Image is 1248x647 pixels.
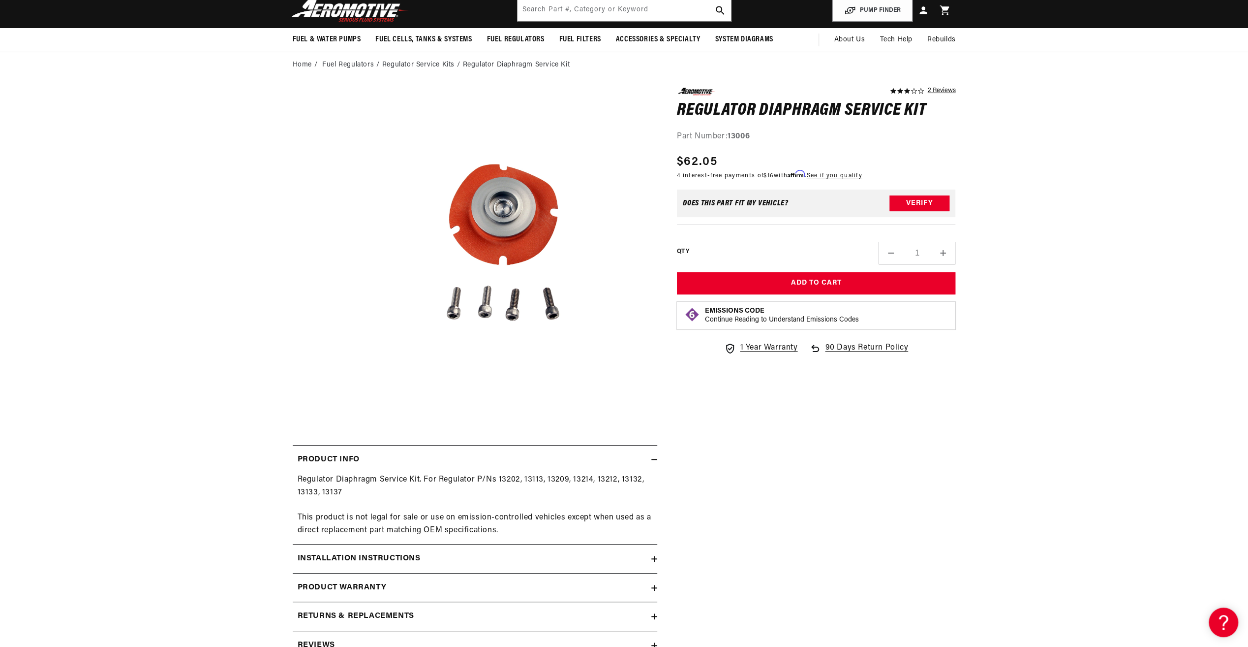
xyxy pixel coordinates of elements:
span: 1 Year Warranty [740,342,797,355]
summary: Tech Help [872,28,919,52]
li: Regulator Diaphragm Service Kit [463,60,570,70]
summary: Fuel Filters [552,28,609,51]
span: Accessories & Specialty [616,34,700,45]
h2: Installation Instructions [298,552,421,565]
summary: Rebuilds [920,28,963,52]
a: Home [293,60,312,70]
a: 1 Year Warranty [724,342,797,355]
summary: Fuel Cells, Tanks & Systems [368,28,479,51]
span: About Us [834,36,865,43]
span: Fuel & Water Pumps [293,34,361,45]
summary: Product Info [293,446,657,474]
div: Part Number: [677,130,956,143]
strong: Emissions Code [705,307,764,315]
summary: Fuel & Water Pumps [285,28,368,51]
button: Emissions CodeContinue Reading to Understand Emissions Codes [705,307,859,324]
a: 90 Days Return Policy [809,342,908,364]
p: Continue Reading to Understand Emissions Codes [705,316,859,324]
h2: Returns & replacements [298,610,414,623]
li: Fuel Regulators [322,60,382,70]
summary: Returns & replacements [293,602,657,631]
div: Does This part fit My vehicle? [683,199,789,207]
a: See if you qualify - Learn more about Affirm Financing (opens in modal) [806,173,862,179]
span: $62.05 [677,153,717,171]
summary: Fuel Regulators [480,28,552,51]
summary: Installation Instructions [293,545,657,573]
h2: Product Info [298,453,360,466]
div: Regulator Diaphragm Service Kit. For Regulator P/Ns 13202, 13113, 13209, 13214, 13212, 13132, 131... [293,474,657,537]
span: Rebuilds [927,34,956,45]
span: System Diagrams [715,34,773,45]
span: Fuel Regulators [487,34,545,45]
strong: 13006 [728,132,750,140]
span: $16 [763,173,774,179]
img: Emissions code [684,307,700,323]
button: Add to Cart [677,272,956,294]
a: 2 reviews [927,88,955,95]
span: 90 Days Return Policy [825,342,908,364]
p: 4 interest-free payments of with . [677,171,862,180]
media-gallery: Gallery Viewer [293,88,657,425]
summary: Accessories & Specialty [609,28,708,51]
span: Fuel Cells, Tanks & Systems [375,34,472,45]
button: Verify [889,195,949,211]
h1: Regulator Diaphragm Service Kit [677,103,956,119]
nav: breadcrumbs [293,60,956,70]
span: Affirm [788,170,805,178]
span: Fuel Filters [559,34,601,45]
li: Regulator Service Kits [382,60,463,70]
label: QTY [677,248,689,256]
a: About Us [826,28,872,52]
summary: Product warranty [293,574,657,602]
span: Tech Help [880,34,912,45]
summary: System Diagrams [708,28,781,51]
h2: Product warranty [298,582,387,594]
